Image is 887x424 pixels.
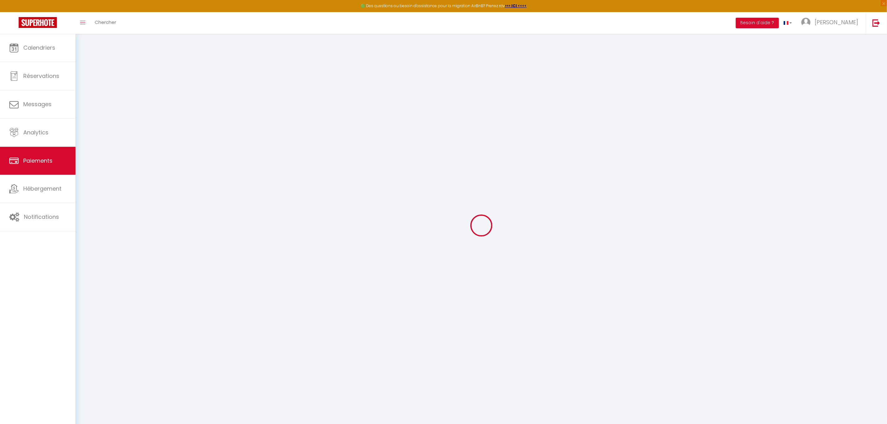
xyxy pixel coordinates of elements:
span: Notifications [24,213,59,221]
a: Chercher [90,12,121,34]
span: Réservations [23,72,59,80]
span: Paiements [23,157,52,165]
span: Analytics [23,129,48,136]
img: logout [872,19,880,27]
span: [PERSON_NAME] [815,18,858,26]
img: Super Booking [19,17,57,28]
span: Calendriers [23,44,55,52]
span: Chercher [95,19,116,25]
a: ... [PERSON_NAME] [797,12,866,34]
img: ... [801,18,811,27]
button: Besoin d'aide ? [736,18,779,28]
span: Messages [23,100,52,108]
a: >>> ICI <<<< [505,3,527,8]
span: Hébergement [23,185,61,192]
